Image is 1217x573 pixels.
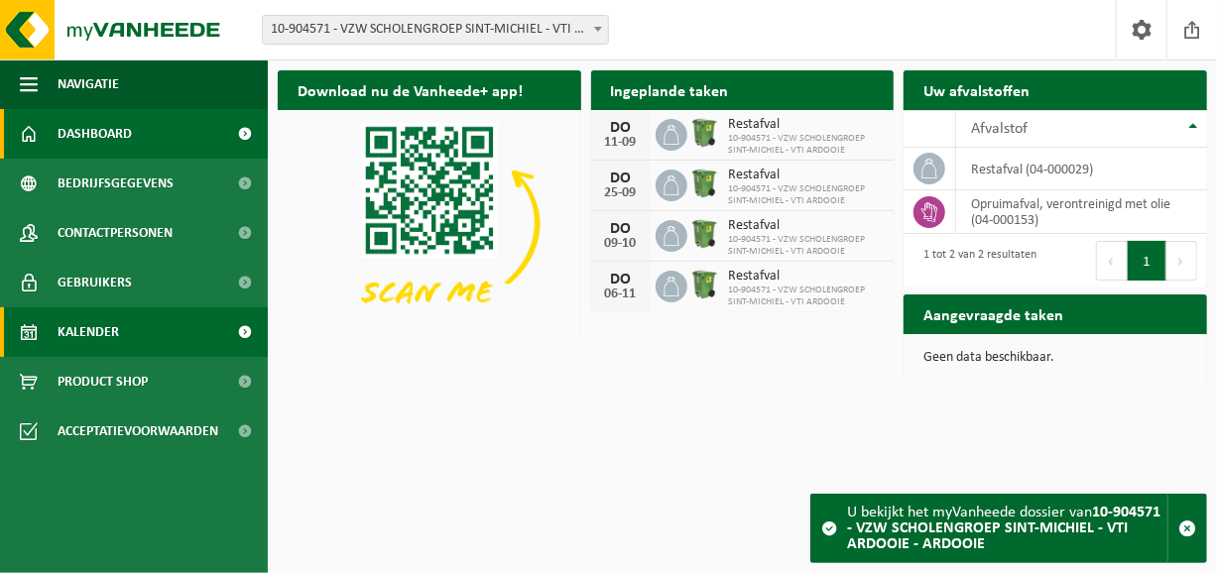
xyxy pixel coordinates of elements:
span: Dashboard [58,109,132,159]
h2: Ingeplande taken [591,70,749,109]
span: 10-904571 - VZW SCHOLENGROEP SINT-MICHIEL - VTI ARDOOIE [729,183,885,207]
span: 10-904571 - VZW SCHOLENGROEP SINT-MICHIEL - VTI ARDOOIE [729,133,885,157]
button: Next [1166,241,1197,281]
h2: Download nu de Vanheede+ app! [278,70,543,109]
span: 10-904571 - VZW SCHOLENGROEP SINT-MICHIEL - VTI ARDOOIE [729,285,885,308]
div: DO [601,120,641,136]
img: WB-0370-HPE-GN-50 [687,116,721,150]
span: Bedrijfsgegevens [58,159,174,208]
button: Previous [1096,241,1128,281]
div: 06-11 [601,287,641,301]
span: Afvalstof [971,121,1028,137]
span: Restafval [729,218,885,234]
div: DO [601,171,641,186]
span: 10-904571 - VZW SCHOLENGROEP SINT-MICHIEL - VTI ARDOOIE - ARDOOIE [263,16,608,44]
span: Gebruikers [58,258,132,307]
h2: Aangevraagde taken [904,294,1083,333]
span: 10-904571 - VZW SCHOLENGROEP SINT-MICHIEL - VTI ARDOOIE - ARDOOIE [262,15,609,45]
div: 25-09 [601,186,641,200]
p: Geen data beschikbaar. [923,351,1187,365]
div: 1 tot 2 van 2 resultaten [913,239,1036,283]
td: opruimafval, verontreinigd met olie (04-000153) [956,190,1207,234]
img: Download de VHEPlus App [278,110,581,337]
img: WB-0370-HPE-GN-50 [687,268,721,301]
td: restafval (04-000029) [956,148,1207,190]
h2: Uw afvalstoffen [904,70,1049,109]
div: U bekijkt het myVanheede dossier van [847,495,1167,562]
div: DO [601,272,641,287]
span: Navigatie [58,59,119,109]
span: Restafval [729,168,885,183]
div: 09-10 [601,237,641,251]
img: WB-0370-HPE-GN-50 [687,167,721,200]
img: WB-0370-HPE-GN-50 [687,217,721,251]
span: Restafval [729,269,885,285]
div: 11-09 [601,136,641,150]
span: 10-904571 - VZW SCHOLENGROEP SINT-MICHIEL - VTI ARDOOIE [729,234,885,258]
div: DO [601,221,641,237]
span: Contactpersonen [58,208,173,258]
strong: 10-904571 - VZW SCHOLENGROEP SINT-MICHIEL - VTI ARDOOIE - ARDOOIE [847,505,1160,552]
button: 1 [1128,241,1166,281]
span: Acceptatievoorwaarden [58,406,218,456]
span: Restafval [729,117,885,133]
span: Product Shop [58,357,148,406]
span: Kalender [58,307,119,357]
